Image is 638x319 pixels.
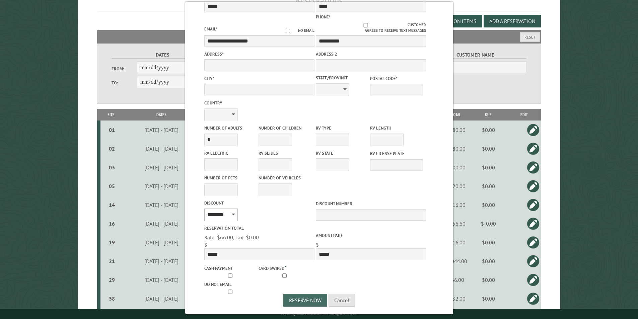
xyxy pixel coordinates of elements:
[329,294,355,307] button: Cancel
[103,239,121,246] div: 19
[123,183,200,189] div: [DATE] - [DATE]
[123,127,200,133] div: [DATE] - [DATE]
[370,125,423,131] label: RV Length
[204,150,257,156] label: RV Electric
[204,175,257,181] label: Number of Pets
[316,150,369,156] label: RV State
[443,214,470,233] td: $156.60
[103,202,121,208] div: 14
[443,109,470,121] th: Total
[122,109,201,121] th: Dates
[316,14,331,20] label: Phone
[520,32,540,42] button: Reset
[424,51,526,59] label: Customer Name
[470,195,507,214] td: $0.00
[316,201,426,207] label: Discount Number
[204,281,257,288] label: Do not email
[470,270,507,289] td: $0.00
[443,289,470,308] td: $132.00
[259,125,311,131] label: Number of Children
[425,15,482,27] button: Edit Add-on Items
[123,295,200,302] div: [DATE] - [DATE]
[281,312,357,316] small: © Campground Commander LLC. All rights reserved.
[470,139,507,158] td: $0.00
[278,29,298,33] input: No email
[316,51,426,57] label: Address 2
[204,200,314,206] label: Discount
[470,233,507,252] td: $0.00
[316,241,319,248] span: $
[259,150,311,156] label: RV Slides
[316,125,369,131] label: RV Type
[370,75,423,82] label: Postal Code
[123,202,200,208] div: [DATE] - [DATE]
[103,295,121,302] div: 38
[470,289,507,308] td: $0.00
[283,294,327,307] button: Reserve Now
[484,15,541,27] button: Add a Reservation
[112,51,214,59] label: Dates
[123,164,200,171] div: [DATE] - [DATE]
[123,145,200,152] div: [DATE] - [DATE]
[103,164,121,171] div: 03
[204,241,207,248] span: $
[204,75,314,82] label: City
[324,23,408,27] input: Customer agrees to receive text messages
[103,145,121,152] div: 02
[103,183,121,189] div: 05
[123,276,200,283] div: [DATE] - [DATE]
[103,276,121,283] div: 29
[204,234,259,241] span: Rate: $66.00, Tax: $0.00
[470,252,507,270] td: $0.00
[123,239,200,246] div: [DATE] - [DATE]
[123,258,200,264] div: [DATE] - [DATE]
[316,22,426,33] label: Customer agrees to receive text messages
[443,233,470,252] td: $116.00
[470,121,507,139] td: $0.00
[284,264,286,269] a: ?
[112,66,137,72] label: From:
[259,264,311,271] label: Card swiped
[470,177,507,195] td: $0.00
[443,252,470,270] td: $1044.00
[103,127,121,133] div: 01
[470,214,507,233] td: $-0.00
[316,232,426,239] label: Amount paid
[443,158,470,177] td: $200.00
[97,30,541,43] h2: Filters
[204,51,314,57] label: Address
[103,220,121,227] div: 16
[123,220,200,227] div: [DATE] - [DATE]
[204,265,257,271] label: Cash payment
[443,270,470,289] td: $66.00
[470,158,507,177] td: $0.00
[443,195,470,214] td: $116.00
[316,75,369,81] label: State/Province
[204,100,314,106] label: Country
[204,125,257,131] label: Number of Adults
[103,258,121,264] div: 21
[443,177,470,195] td: $320.00
[370,150,423,157] label: RV License Plate
[112,80,137,86] label: To:
[507,109,541,121] th: Edit
[443,121,470,139] td: $280.00
[204,26,217,32] label: Email
[443,139,470,158] td: $280.00
[259,175,311,181] label: Number of Vehicles
[278,28,314,33] label: No email
[204,225,314,231] label: Reservation Total
[100,109,122,121] th: Site
[470,109,507,121] th: Due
